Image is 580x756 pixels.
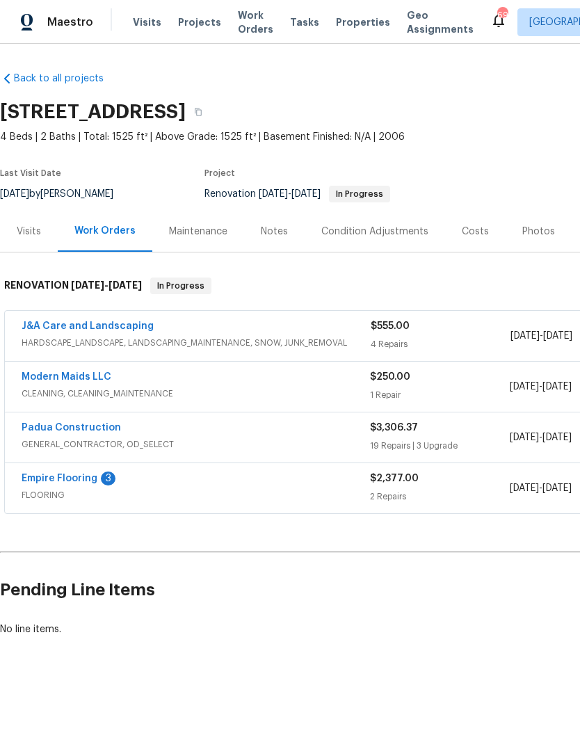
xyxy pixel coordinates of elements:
[321,225,428,239] div: Condition Adjustments
[22,372,111,382] a: Modern Maids LLC
[22,474,97,483] a: Empire Flooring
[4,278,142,294] h6: RENOVATION
[22,437,370,451] span: GENERAL_CONTRACTOR, OD_SELECT
[47,15,93,29] span: Maestro
[370,372,410,382] span: $250.00
[370,423,418,433] span: $3,306.37
[542,382,572,392] span: [DATE]
[204,169,235,177] span: Project
[108,280,142,290] span: [DATE]
[238,8,273,36] span: Work Orders
[462,225,489,239] div: Costs
[133,15,161,29] span: Visits
[290,17,319,27] span: Tasks
[22,488,370,502] span: FLOORING
[152,279,210,293] span: In Progress
[370,439,509,453] div: 19 Repairs | 3 Upgrade
[371,337,510,351] div: 4 Repairs
[370,474,419,483] span: $2,377.00
[510,481,572,495] span: -
[259,189,321,199] span: -
[407,8,474,36] span: Geo Assignments
[510,431,572,444] span: -
[186,99,211,124] button: Copy Address
[22,321,154,331] a: J&A Care and Landscaping
[71,280,104,290] span: [DATE]
[522,225,555,239] div: Photos
[261,225,288,239] div: Notes
[510,329,572,343] span: -
[336,15,390,29] span: Properties
[74,224,136,238] div: Work Orders
[330,190,389,198] span: In Progress
[510,331,540,341] span: [DATE]
[497,8,507,22] div: 69
[22,387,370,401] span: CLEANING, CLEANING_MAINTENANCE
[22,336,371,350] span: HARDSCAPE_LANDSCAPE, LANDSCAPING_MAINTENANCE, SNOW, JUNK_REMOVAL
[101,472,115,485] div: 3
[71,280,142,290] span: -
[204,189,390,199] span: Renovation
[542,483,572,493] span: [DATE]
[510,382,539,392] span: [DATE]
[259,189,288,199] span: [DATE]
[169,225,227,239] div: Maintenance
[17,225,41,239] div: Visits
[510,433,539,442] span: [DATE]
[543,331,572,341] span: [DATE]
[291,189,321,199] span: [DATE]
[542,433,572,442] span: [DATE]
[510,483,539,493] span: [DATE]
[371,321,410,331] span: $555.00
[370,490,509,504] div: 2 Repairs
[370,388,509,402] div: 1 Repair
[510,380,572,394] span: -
[178,15,221,29] span: Projects
[22,423,121,433] a: Padua Construction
